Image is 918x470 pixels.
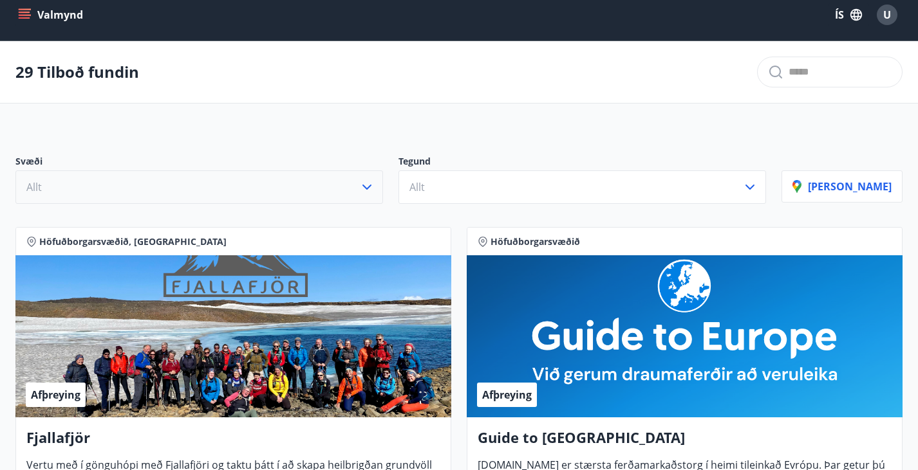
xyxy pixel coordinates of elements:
[15,155,383,170] p: Svæði
[39,235,227,248] span: Höfuðborgarsvæðið, [GEOGRAPHIC_DATA]
[398,155,766,170] p: Tegund
[883,8,891,22] span: U
[491,235,580,248] span: Höfuðborgarsvæðið
[15,61,139,83] p: 29 Tilboð fundin
[782,170,903,203] button: [PERSON_NAME]
[792,179,892,194] p: [PERSON_NAME]
[31,388,80,402] span: Afþreying
[15,3,88,26] button: menu
[26,180,42,194] span: Allt
[478,428,892,457] h4: Guide to [GEOGRAPHIC_DATA]
[398,170,766,204] button: Allt
[482,388,532,402] span: Afþreying
[828,3,869,26] button: ÍS
[15,170,383,204] button: Allt
[26,428,440,457] h4: Fjallafjör
[409,180,425,194] span: Allt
